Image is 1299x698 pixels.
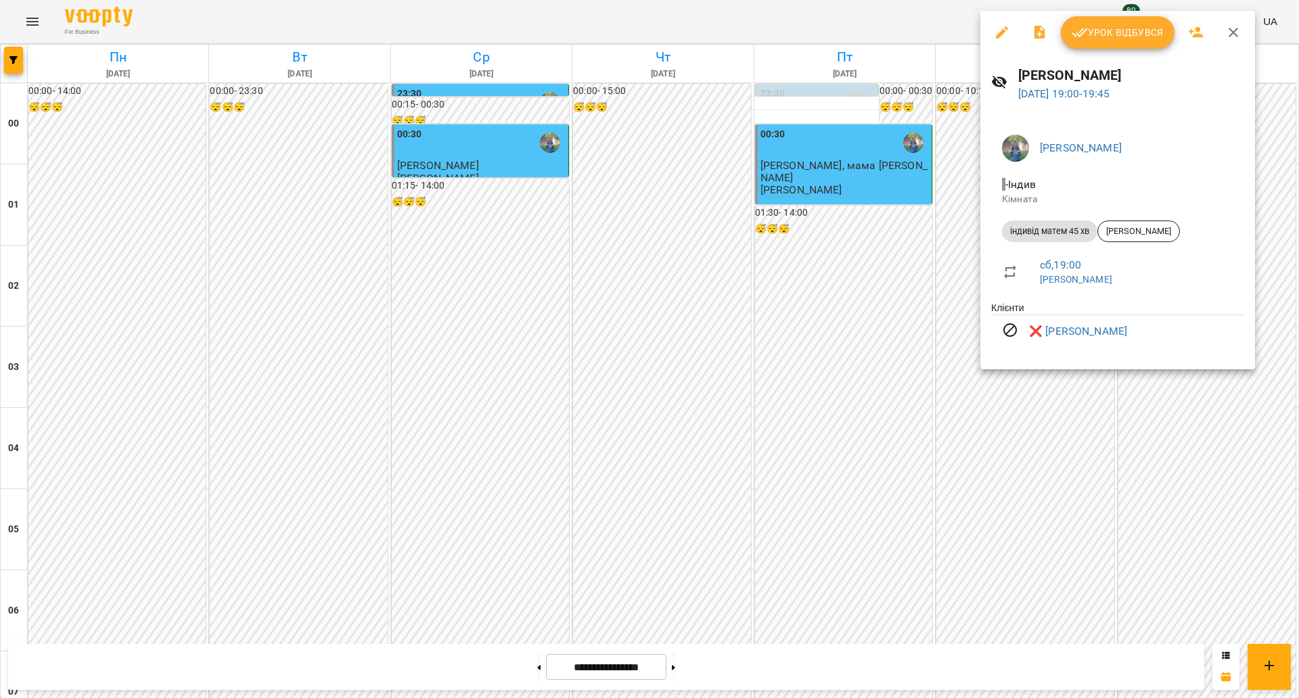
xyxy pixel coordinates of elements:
[991,301,1244,353] ul: Клієнти
[1061,16,1175,49] button: Урок відбувся
[1002,193,1233,206] p: Кімната
[1097,220,1180,242] div: [PERSON_NAME]
[1018,65,1244,86] h6: [PERSON_NAME]
[1072,24,1164,41] span: Урок відбувся
[1029,323,1127,340] a: ❌ [PERSON_NAME]
[1018,87,1110,100] a: [DATE] 19:00-19:45
[1098,225,1179,237] span: [PERSON_NAME]
[1040,141,1122,154] a: [PERSON_NAME]
[1002,225,1097,237] span: індивід матем 45 хв
[1040,258,1081,271] a: сб , 19:00
[1002,322,1018,338] svg: Візит скасовано
[1002,178,1039,191] span: - Індив
[1040,274,1112,285] a: [PERSON_NAME]
[1002,135,1029,162] img: de1e453bb906a7b44fa35c1e57b3518e.jpg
